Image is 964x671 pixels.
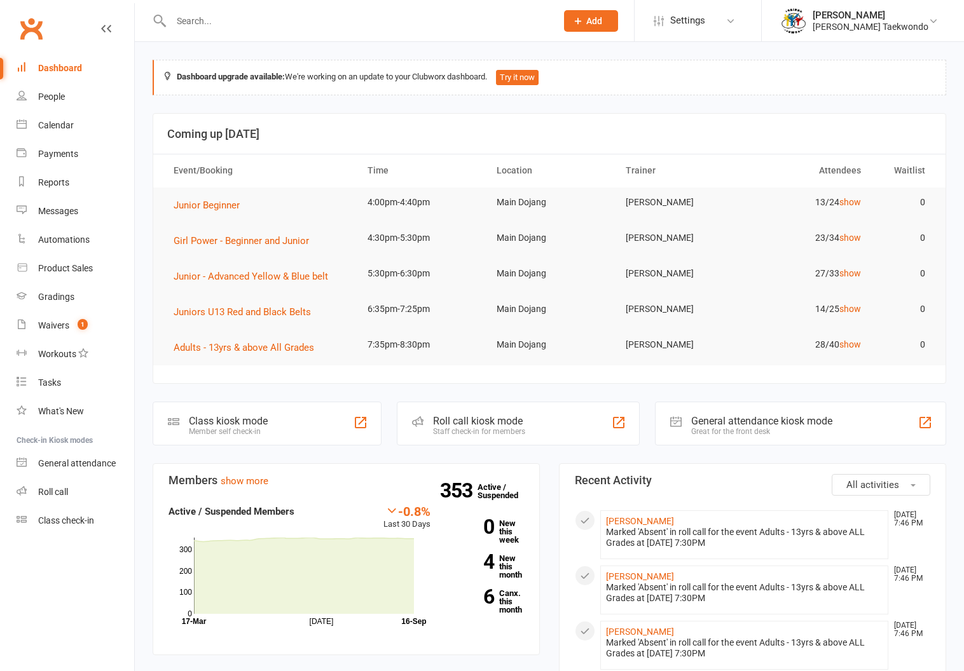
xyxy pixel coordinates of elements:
[167,12,547,30] input: Search...
[614,154,743,187] th: Trainer
[17,506,134,535] a: Class kiosk mode
[17,254,134,283] a: Product Sales
[38,515,94,525] div: Class check-in
[485,154,614,187] th: Location
[221,475,268,487] a: show more
[356,154,485,187] th: Time
[781,8,806,34] img: thumb_image1638236014.png
[17,449,134,478] a: General attendance kiosk mode
[17,83,134,111] a: People
[174,306,311,318] span: Juniors U13 Red and Black Belts
[614,223,743,253] td: [PERSON_NAME]
[872,259,937,288] td: 0
[174,340,323,355] button: Adults - 13yrs & above All Grades
[450,517,494,536] strong: 0
[174,200,240,211] span: Junior Beginner
[888,621,930,638] time: [DATE] 7:46 PM
[872,187,937,217] td: 0
[153,60,946,95] div: We're working on an update to your Clubworx dashboard.
[743,330,872,360] td: 28/40
[606,571,674,581] a: [PERSON_NAME]
[606,527,883,548] div: Marked 'Absent' in roll call for the event Adults - 13yrs & above ALL Grades at [DATE] 7:30PM
[433,427,525,436] div: Staff check-in for members
[38,292,74,302] div: Gradings
[38,234,90,245] div: Automations
[450,587,494,606] strong: 6
[174,235,309,247] span: Girl Power - Beginner and Junior
[17,283,134,311] a: Gradings
[888,566,930,583] time: [DATE] 7:46 PM
[743,259,872,288] td: 27/33
[38,91,65,102] div: People
[17,226,134,254] a: Automations
[606,637,883,659] div: Marked 'Absent' in roll call for the event Adults - 13yrs & above ALL Grades at [DATE] 7:30PM
[189,415,268,427] div: Class kiosk mode
[174,271,328,282] span: Junior - Advanced Yellow & Blue belt
[813,21,928,32] div: [PERSON_NAME] Taekwondo
[38,406,84,416] div: What's New
[169,474,524,487] h3: Members
[38,149,78,159] div: Payments
[846,479,899,491] span: All activities
[433,415,525,427] div: Roll call kiosk mode
[15,13,47,44] a: Clubworx
[450,554,524,579] a: 4New this month
[450,519,524,544] a: 0New this week
[17,340,134,369] a: Workouts
[691,427,832,436] div: Great for the front desk
[38,206,78,216] div: Messages
[614,330,743,360] td: [PERSON_NAME]
[606,582,883,604] div: Marked 'Absent' in roll call for the event Adults - 13yrs & above ALL Grades at [DATE] 7:30PM
[813,10,928,21] div: [PERSON_NAME]
[383,504,430,518] div: -0.8%
[38,377,61,388] div: Tasks
[872,223,937,253] td: 0
[38,177,69,187] div: Reports
[174,233,318,248] button: Girl Power - Beginner and Junior
[356,330,485,360] td: 7:35pm-8:30pm
[174,342,314,353] span: Adults - 13yrs & above All Grades
[485,330,614,360] td: Main Dojang
[450,552,494,571] strong: 4
[839,339,861,349] a: show
[872,154,937,187] th: Waitlist
[564,10,618,32] button: Add
[872,294,937,324] td: 0
[17,168,134,197] a: Reports
[839,304,861,314] a: show
[496,70,539,85] button: Try it now
[17,54,134,83] a: Dashboard
[356,223,485,253] td: 4:30pm-5:30pm
[839,268,861,278] a: show
[17,140,134,168] a: Payments
[17,197,134,226] a: Messages
[17,111,134,140] a: Calendar
[485,187,614,217] td: Main Dojang
[17,478,134,506] a: Roll call
[839,197,861,207] a: show
[174,198,249,213] button: Junior Beginner
[872,330,937,360] td: 0
[383,504,430,531] div: Last 30 Days
[743,154,872,187] th: Attendees
[174,304,320,320] button: Juniors U13 Red and Black Belts
[832,474,930,496] button: All activities
[356,294,485,324] td: 6:35pm-7:25pm
[78,319,88,330] span: 1
[177,72,285,81] strong: Dashboard upgrade available:
[743,187,872,217] td: 13/24
[888,511,930,527] time: [DATE] 7:46 PM
[586,16,602,26] span: Add
[743,294,872,324] td: 14/25
[606,627,674,637] a: [PERSON_NAME]
[670,6,705,35] span: Settings
[38,263,93,273] div: Product Sales
[485,259,614,288] td: Main Dojang
[38,349,76,359] div: Workouts
[839,233,861,243] a: show
[485,223,614,253] td: Main Dojang
[38,63,82,73] div: Dashboard
[169,506,294,517] strong: Active / Suspended Members
[17,311,134,340] a: Waivers 1
[38,487,68,497] div: Roll call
